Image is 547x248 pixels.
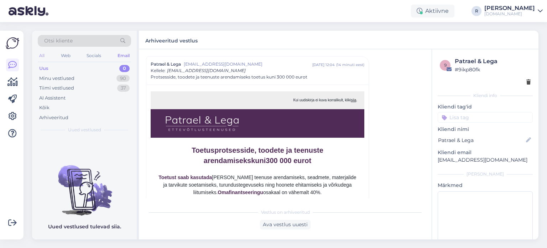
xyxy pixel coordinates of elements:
strong: protsesside, toodete ja teenuste arendamiseks [192,146,323,165]
div: Arhiveeritud [39,114,68,121]
div: AI Assistent [39,95,66,102]
div: Ava vestlus uuesti [260,220,311,229]
div: Aktiivne [411,5,454,17]
label: Arhiveeritud vestlus [145,35,198,45]
div: Email [116,51,131,60]
div: 90 [116,75,130,82]
div: Uus [39,65,48,72]
span: Uued vestlused [68,127,101,133]
img: Askly Logo [6,36,19,50]
span: Kellele : [151,68,166,73]
div: Web [59,51,72,60]
p: [EMAIL_ADDRESS][DOMAIN_NAME] [438,156,533,164]
div: ( 14 minuti eest ) [336,62,364,67]
strong: Toetust saab kasutada [158,174,212,180]
div: [PERSON_NAME] [484,5,535,11]
p: Märkmed [438,182,533,189]
div: R [472,6,481,16]
p: Kliendi email [438,149,533,156]
span: 9 [444,62,447,68]
p: Uued vestlused tulevad siia. [48,223,121,231]
span: Protsesside, toodete ja teenuste arendamiseks toetus kuni 300 000 eurot [151,74,307,80]
div: Tiimi vestlused [39,85,74,92]
span: Toetus [192,146,214,154]
div: Kõik [39,104,50,111]
div: Patrael & Lega [455,57,531,66]
span: kuni [251,157,266,165]
span: [EMAIL_ADDRESS][DOMAIN_NAME] [184,61,312,67]
strong: Omafinantseeringu [218,189,263,195]
div: Minu vestlused [39,75,74,82]
img: No chats [32,152,137,217]
span: [EMAIL_ADDRESS][DOMAIN_NAME] [167,68,246,73]
span: Vestlus on arhiveeritud [261,209,310,216]
div: 37 [117,85,130,92]
p: Kliendi tag'id [438,103,533,111]
div: Socials [85,51,103,60]
input: Lisa nimi [438,136,525,144]
a: [PERSON_NAME][DOMAIN_NAME] [484,5,543,17]
input: Lisa tag [438,112,533,123]
div: Kliendi info [438,92,533,99]
span: 300 000 eurot [266,157,311,165]
div: [DOMAIN_NAME] [484,11,535,17]
p: Kui uudiskirja ei kuva korralikult, kliki . [158,95,357,106]
a: siia [351,98,356,102]
p: Kliendi nimi [438,126,533,133]
div: # 9ikp80fk [455,66,531,74]
div: 0 [119,65,130,72]
div: All [38,51,46,60]
span: Patrael & Lega [151,61,181,67]
div: [DATE] 12:04 [312,62,335,67]
span: Otsi kliente [44,37,73,45]
div: [PERSON_NAME] [438,171,533,177]
p: [PERSON_NAME] teenuse arendamiseks, seadmete, materjalide ja tarvikute soetamiseks, turundustegev... [158,174,357,196]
